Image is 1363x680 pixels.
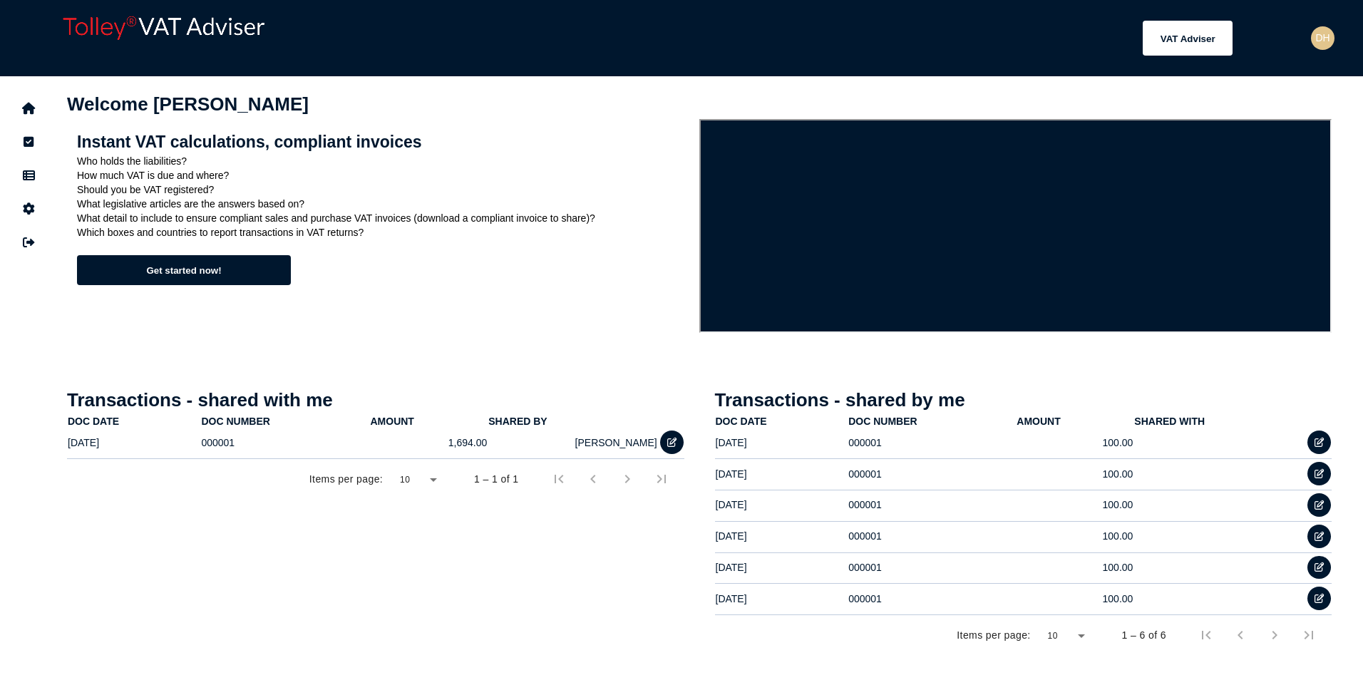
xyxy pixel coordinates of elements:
div: doc date [716,416,767,427]
div: Amount [1017,416,1060,427]
div: Items per page: [957,628,1030,642]
button: Open shared transaction [1307,525,1331,548]
div: shared by [488,416,657,427]
div: doc number [848,416,917,427]
button: Last page [644,462,679,496]
p: Should you be VAT registered? [77,184,689,195]
h1: Welcome [PERSON_NAME] [67,93,1332,115]
div: Amount [370,416,413,427]
div: Items per page: [309,472,383,486]
div: doc date [716,416,848,427]
button: Open shared transaction [1307,556,1331,579]
td: 100.00 [1016,428,1133,457]
h1: Transactions - shared with me [67,389,684,411]
iframe: VAT Adviser intro [699,119,1332,333]
div: shared with [1134,416,1305,427]
div: 1 – 1 of 1 [474,472,518,486]
p: Which boxes and countries to report transactions in VAT returns? [77,227,689,238]
i: Data manager [23,175,35,176]
button: Previous page [576,462,610,496]
button: Manage settings [14,194,43,224]
td: 100.00 [1016,552,1133,582]
div: doc number [201,416,269,427]
td: 000001 [848,552,1016,582]
button: Sign out [14,227,43,257]
button: Next page [610,462,644,496]
td: 000001 [848,459,1016,488]
div: 1 – 6 of 6 [1122,628,1166,642]
p: What legislative articles are the answers based on? [77,198,689,210]
td: [DATE] [67,428,200,457]
button: Data manager [14,160,43,190]
td: 1,694.00 [369,428,488,457]
td: [DATE] [715,584,848,613]
td: [DATE] [715,521,848,550]
td: 000001 [848,584,1016,613]
button: First page [542,462,576,496]
div: Amount [1017,416,1133,427]
td: 000001 [848,521,1016,550]
div: shared with [1134,416,1205,427]
div: Profile settings [1311,26,1334,50]
menu: navigate products [312,21,1233,56]
p: What detail to include to ensure compliant sales and purchase VAT invoices (download a compliant ... [77,212,689,224]
button: Last page [1292,618,1326,652]
td: 000001 [848,428,1016,457]
button: Previous page [1223,618,1257,652]
td: [DATE] [715,552,848,582]
div: Amount [370,416,487,427]
td: 100.00 [1016,521,1133,550]
p: Who holds the liabilities? [77,155,689,167]
button: Open shared transaction [1307,431,1331,454]
div: shared by [488,416,547,427]
td: 000001 [200,428,369,457]
h2: Instant VAT calculations, compliant invoices [77,133,689,152]
td: [PERSON_NAME] [488,428,657,457]
button: Tasks [14,127,43,157]
td: 100.00 [1016,584,1133,613]
button: Open shared transaction [1307,462,1331,485]
div: doc number [848,416,1015,427]
button: Next page [1257,618,1292,652]
td: 100.00 [1016,490,1133,519]
button: Open shared transaction [1307,587,1331,610]
div: app logo [57,11,305,66]
td: [DATE] [715,428,848,457]
button: Open shared transaction [1307,493,1331,517]
h1: Transactions - shared by me [715,389,1332,411]
div: doc date [68,416,200,427]
td: 000001 [848,490,1016,519]
button: Shows a dropdown of VAT Advisor options [1143,21,1233,56]
td: [DATE] [715,490,848,519]
button: Open shared transaction [660,431,684,454]
td: 100.00 [1016,459,1133,488]
div: doc date [68,416,119,427]
p: How much VAT is due and where? [77,170,689,181]
td: [DATE] [715,459,848,488]
div: doc number [201,416,369,427]
button: First page [1189,618,1223,652]
button: Home [14,93,43,123]
button: Get started now! [77,255,291,285]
